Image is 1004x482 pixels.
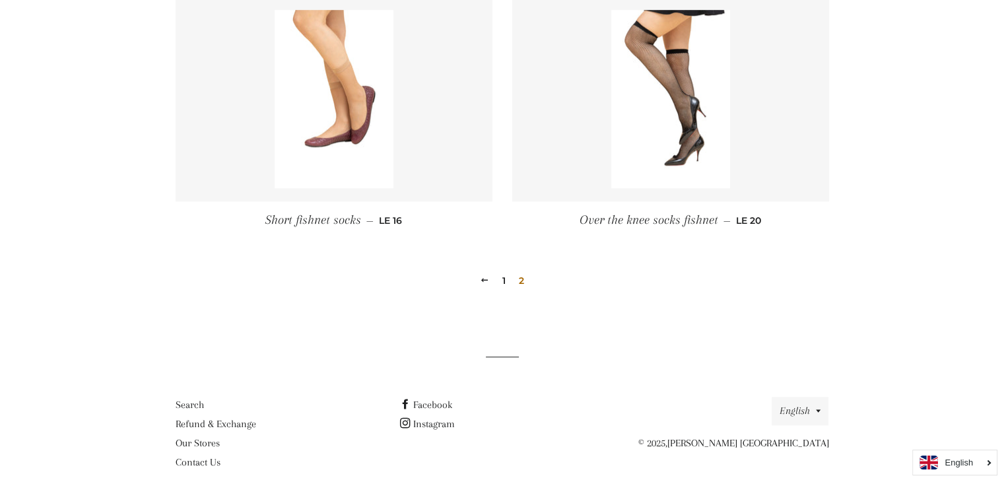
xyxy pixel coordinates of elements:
span: 2 [514,271,529,291]
span: — [366,215,374,226]
a: Facebook [399,399,452,411]
span: — [723,215,731,226]
a: 1 [497,271,511,291]
span: Over the knee socks fishnet [580,213,718,227]
span: LE 16 [379,215,402,226]
a: Short fishnet socks — LE 16 [176,201,492,239]
a: Search [176,399,204,411]
span: Short fishnet socks [265,213,361,227]
i: English [945,458,973,467]
span: LE 20 [736,215,761,226]
button: English [772,397,828,425]
a: Refund & Exchange [176,418,256,430]
a: Our Stores [176,437,220,449]
p: © 2025, [624,435,828,452]
a: Contact Us [176,456,220,468]
a: Over the knee socks fishnet — LE 20 [512,201,829,239]
a: [PERSON_NAME] [GEOGRAPHIC_DATA] [667,437,828,449]
a: Instagram [399,418,454,430]
a: English [920,456,990,469]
